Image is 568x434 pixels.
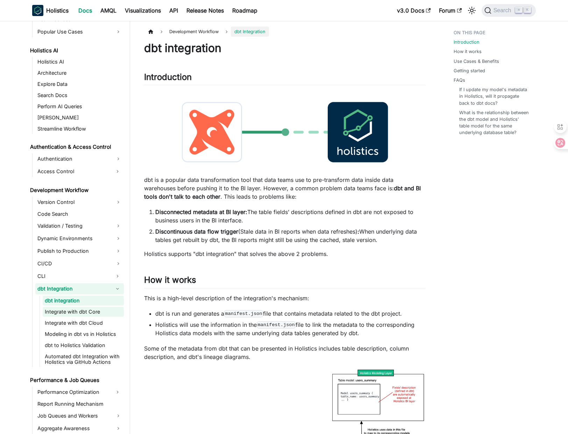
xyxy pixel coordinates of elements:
[43,307,124,317] a: Integrate with dbt Core
[121,5,165,16] a: Visualizations
[144,41,426,55] h1: dbt integration
[155,227,426,244] li: (Stale data in BI reports when data refreshes) When underlying data tables get rebuilt by dbt, th...
[35,79,124,89] a: Explore Data
[43,329,124,339] a: Modeling in dbt vs in Holistics
[155,321,426,337] li: Holistics will use the information in the file to link the metadata to the corresponding Holistic...
[74,5,96,16] a: Docs
[28,185,124,195] a: Development Workflow
[144,27,157,37] a: Home page
[155,208,426,225] li: The table fields’ descriptions defined in dbt are not exposed to business users in the BI interface.
[357,228,359,235] strong: :
[228,5,262,16] a: Roadmap
[144,250,426,258] p: Holistics supports "dbt integration" that solves the above 2 problems.
[182,5,228,16] a: Release Notes
[144,344,426,361] p: Some of the metadata from dbt that can be presented in Holistics includes table description, colu...
[35,209,124,219] a: Code Search
[459,109,529,136] a: What is the relationship between the dbt model and Holistics' table model for the same underlying...
[454,48,482,55] a: How it works
[454,77,465,83] a: FAQs
[35,399,124,409] a: Report Running Mechanism
[43,296,124,306] a: dbt integration
[28,46,124,56] a: Holistics AI
[35,387,111,398] a: Performance Optimization
[435,5,466,16] a: Forum
[35,26,124,37] a: Popular Use Cases
[35,283,111,294] a: dbt Integration
[144,275,426,288] h2: How it works
[257,321,296,328] code: manifest.json
[111,166,124,177] button: Expand sidebar category 'Access Control'
[111,283,124,294] button: Collapse sidebar category 'dbt Integration'
[454,39,480,45] a: Introduction
[144,27,426,37] nav: Breadcrumbs
[144,72,426,85] h2: Introduction
[155,228,238,235] strong: Discontinuous data flow trigger
[43,340,124,350] a: dbt to Holistics Validation
[166,27,222,37] span: Development Workflow
[28,375,124,385] a: Performance & Job Queues
[35,124,124,134] a: Streamline Workflow
[28,142,124,152] a: Authentication & Access Control
[43,352,124,367] a: Automated dbt Integration with Holistics via GitHub Actions
[32,5,69,16] a: HolisticsHolistics
[155,309,426,318] li: dbt is run and generates a file that contains metadata related to the dbt project.
[96,5,121,16] a: AMQL
[35,113,124,123] a: [PERSON_NAME]
[35,258,124,269] a: CI/CD
[111,387,124,398] button: Expand sidebar category 'Performance Optimization'
[35,57,124,67] a: Holistics AI
[35,245,124,257] a: Publish to Production
[35,220,124,231] a: Validation / Testing
[231,27,269,37] span: dbt Integration
[524,7,531,13] kbd: K
[35,90,124,100] a: Search Docs
[35,166,111,177] a: Access Control
[35,197,124,208] a: Version Control
[144,91,426,174] img: dbt-to-holistics
[224,310,263,317] code: manifest.json
[466,5,477,16] button: Switch between dark and light mode (currently light mode)
[454,67,485,74] a: Getting started
[25,21,130,434] nav: Docs sidebar
[35,423,124,434] a: Aggregate Awareness
[111,271,124,282] button: Expand sidebar category 'CLI'
[144,176,426,201] p: dbt is a popular data transformation tool that data teams use to pre-transform data inside data w...
[459,86,529,106] a: If I update my model's metadata in Holistics, will it propagate back to dbt docs?
[43,318,124,328] a: Integrate with dbt Cloud
[491,7,516,14] span: Search
[515,7,522,13] kbd: ⌘
[393,5,435,16] a: v3.0 Docs
[46,6,69,15] b: Holistics
[144,294,426,302] p: This is a high-level description of the integration's mechanism:
[165,5,182,16] a: API
[482,4,536,17] button: Search (Command+K)
[35,153,124,164] a: Authentication
[35,410,124,421] a: Job Queues and Workers
[32,5,43,16] img: Holistics
[35,233,124,244] a: Dynamic Environments
[35,271,111,282] a: CLI
[454,58,499,65] a: Use Cases & Benefits
[35,68,124,78] a: Architecture
[35,102,124,111] a: Perform AI Queries
[155,208,247,215] strong: Disconnected metadata at BI layer:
